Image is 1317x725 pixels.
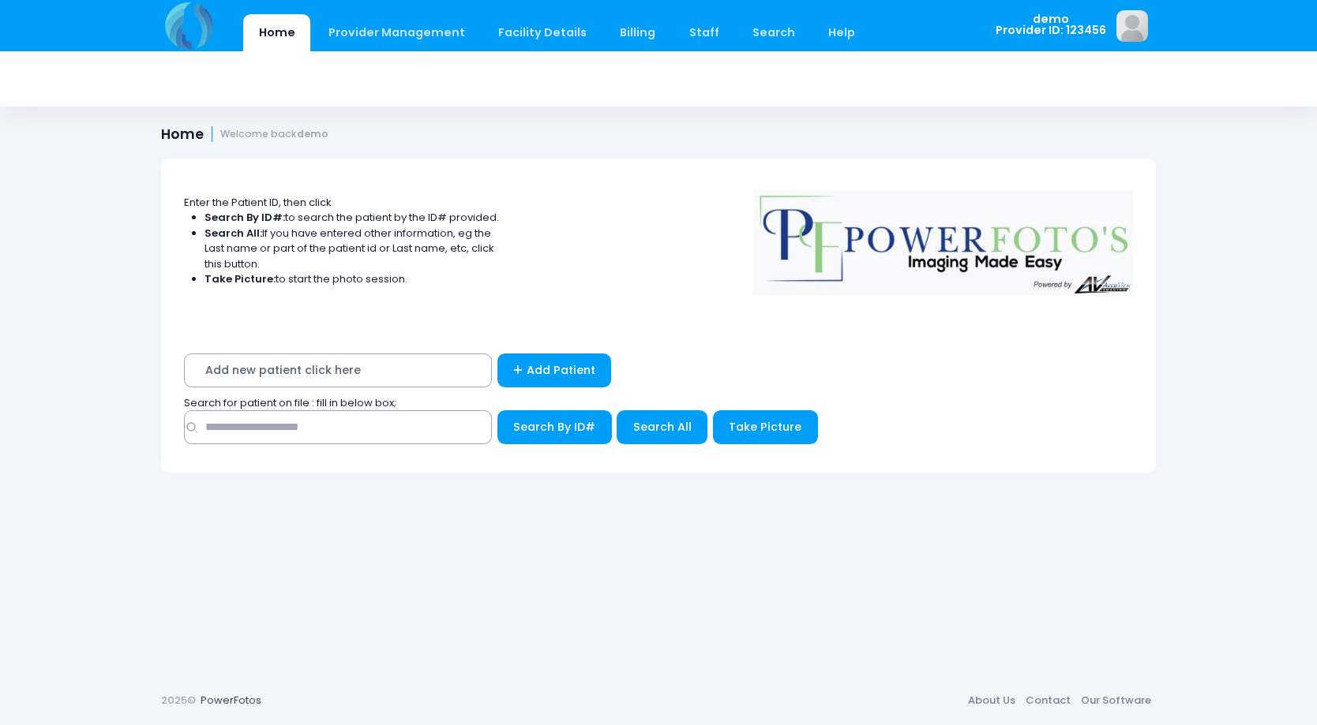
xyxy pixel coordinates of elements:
img: image [1116,10,1148,42]
span: Enter the Patient ID, then click [184,195,332,210]
img: Logo [746,179,1141,296]
li: to search the patient by the ID# provided. [204,210,500,226]
a: Billing [605,14,671,51]
strong: Take Picture: [204,271,276,286]
a: Staff [674,14,734,51]
a: Add Patient [497,353,612,387]
button: Take Picture [713,410,818,444]
a: Home [243,14,310,51]
button: Search All [617,410,707,444]
button: Search By ID# [497,410,612,444]
strong: demo [297,127,328,140]
small: Welcome back [220,129,328,140]
span: Search By ID# [513,419,595,435]
a: Contact [1020,686,1075,715]
a: Provider Management [313,14,480,51]
a: Help [813,14,871,51]
span: 2025© [161,693,196,708]
a: About Us [962,686,1020,715]
strong: Search By ID#: [204,210,285,225]
span: Search All [633,419,692,435]
li: If you have entered other information, eg the Last name or part of the patient id or Last name, e... [204,226,500,272]
span: Search for patient on file : fill in below box; [184,395,396,410]
span: Add new patient click here [184,353,492,387]
h1: Home [161,126,328,143]
span: Take Picture [729,419,801,435]
a: Our Software [1075,686,1156,715]
strong: Search All: [204,226,262,241]
li: to start the photo session. [204,271,500,287]
a: Search [737,14,810,51]
span: demo Provider ID: 123456 [996,13,1106,36]
a: Facility Details [483,14,602,51]
a: PowerFotos [201,693,261,708]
